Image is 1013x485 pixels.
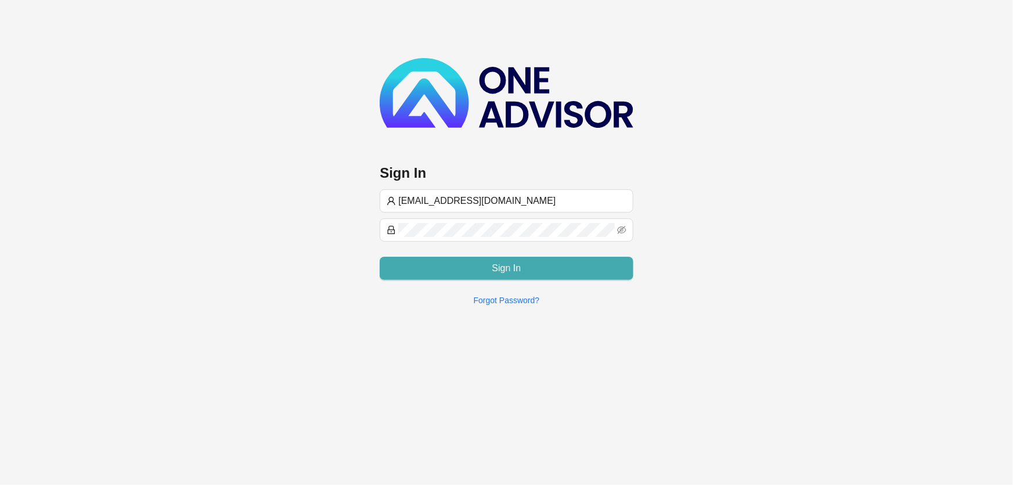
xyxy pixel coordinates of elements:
span: lock [387,225,396,235]
span: Sign In [492,261,521,275]
img: b89e593ecd872904241dc73b71df2e41-logo-dark.svg [380,58,633,128]
a: Forgot Password? [474,296,540,305]
h3: Sign In [380,164,633,182]
input: Username [398,194,626,208]
span: eye-invisible [617,225,626,235]
span: user [387,196,396,206]
button: Sign In [380,257,633,280]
